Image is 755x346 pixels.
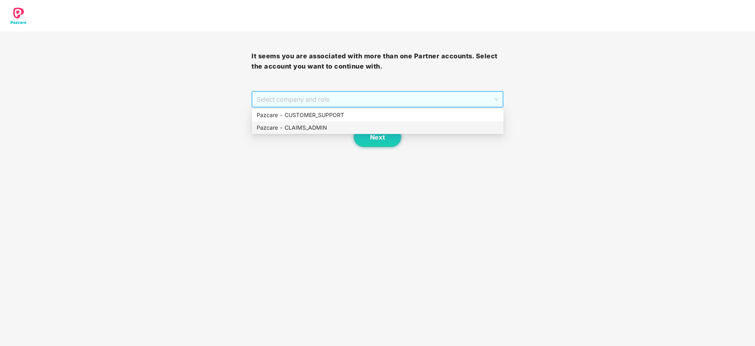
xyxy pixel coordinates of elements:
div: Pazcare - CUSTOMER_SUPPORT [252,109,503,121]
div: Pazcare - CUSTOMER_SUPPORT [257,111,499,119]
h3: It seems you are associated with more than one Partner accounts. Select the account you want to c... [252,51,503,71]
div: Pazcare - CLAIMS_ADMIN [257,123,499,132]
span: Select company and role [257,92,498,107]
span: Next [370,134,385,141]
div: Pazcare - CLAIMS_ADMIN [252,121,503,134]
button: Next [354,127,401,147]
